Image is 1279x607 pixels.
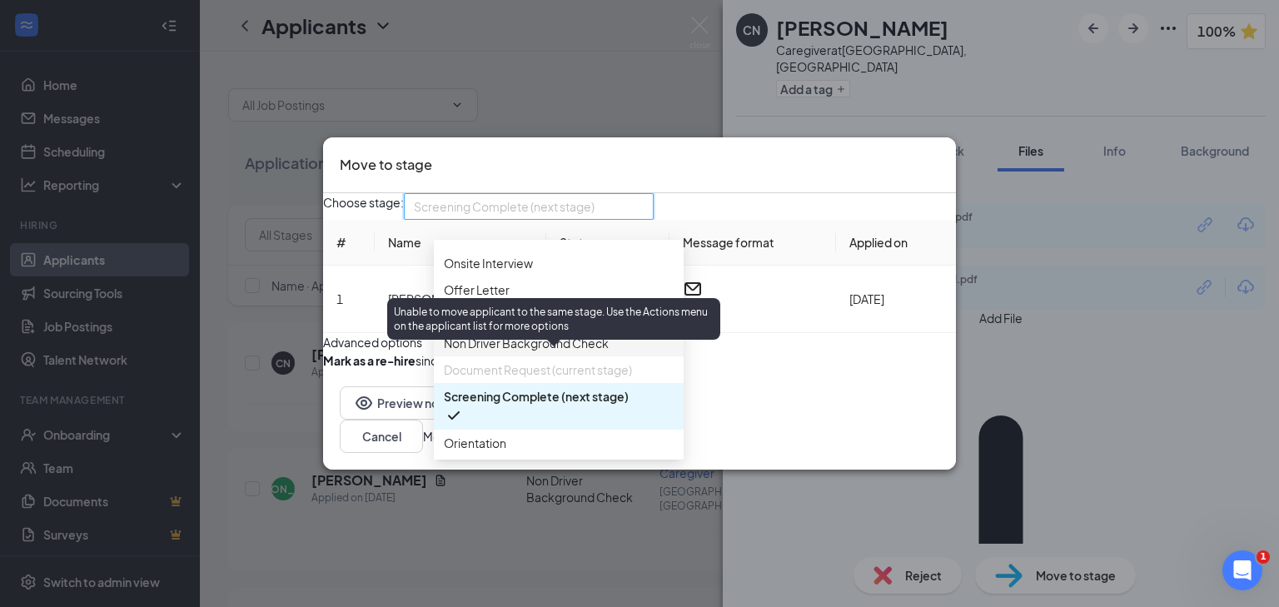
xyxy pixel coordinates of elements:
th: Name [375,220,546,266]
button: EyePreview notification [340,386,503,420]
span: Screening Complete (next stage) [444,387,629,405]
button: Move [423,427,454,445]
span: Onsite Interview [444,254,533,272]
span: 1 [336,291,343,306]
th: # [323,220,375,266]
div: since this applicant is a previous employee. [323,351,648,370]
svg: Checkmark [444,405,464,425]
span: Screening Complete (next stage) [414,194,595,219]
button: Cancel [340,420,423,453]
th: Message format [669,220,836,266]
b: Mark as a re-hire [323,353,416,368]
th: Status [546,220,669,266]
div: Advanced options [323,333,956,351]
svg: Eye [354,393,374,413]
h3: Move to stage [340,154,432,176]
svg: Email [683,279,703,299]
span: Orientation [444,434,506,452]
td: [PERSON_NAME] [375,266,546,333]
span: Offer Letter [444,281,510,299]
span: Document Request (current stage) [444,361,632,379]
td: [DATE] [836,266,956,333]
th: Applied on [836,220,956,266]
iframe: Intercom live chat [1222,550,1262,590]
div: Unable to move applicant to the same stage. Use the Actions menu on the applicant list for more o... [387,298,720,340]
span: Choose stage: [323,193,404,220]
span: 1 [1257,550,1270,564]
